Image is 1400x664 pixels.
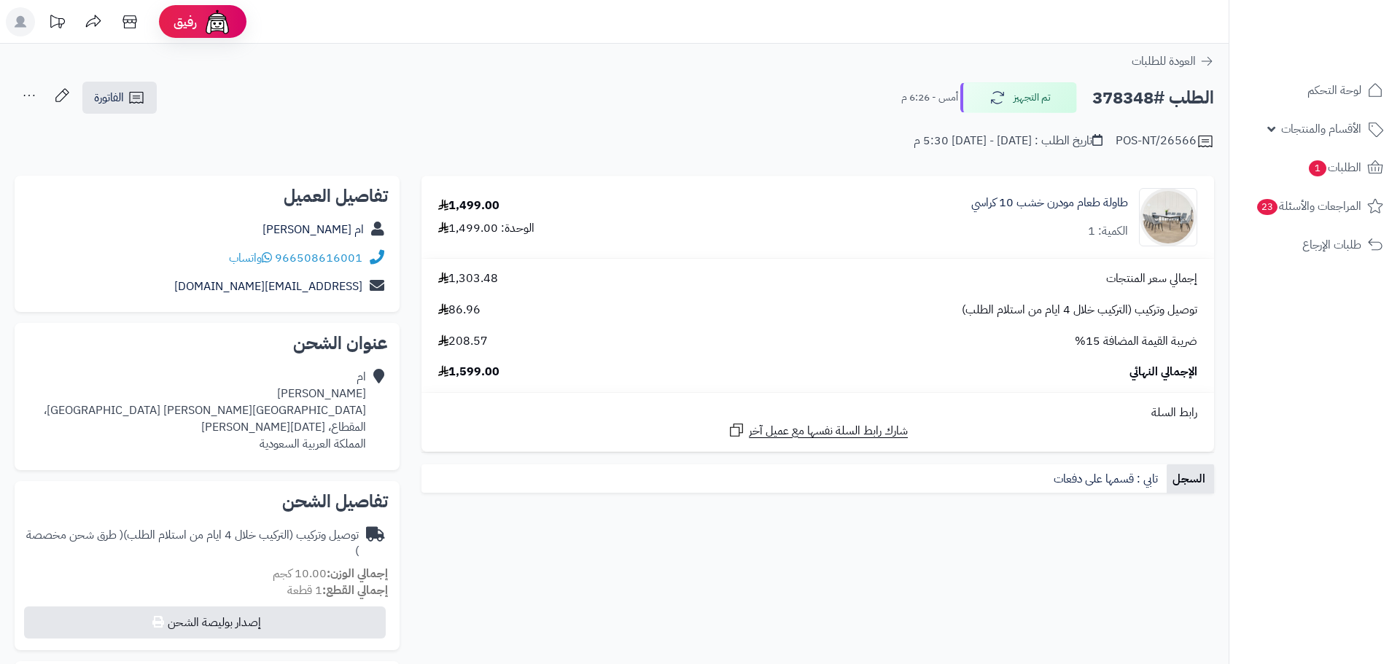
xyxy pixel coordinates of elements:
[39,7,75,40] a: تحديثات المنصة
[728,421,908,440] a: شارك رابط السلة نفسها مع عميل آخر
[26,493,388,510] h2: تفاصيل الشحن
[427,405,1208,421] div: رابط السلة
[1238,227,1391,262] a: طلبات الإرجاع
[438,364,499,380] span: 1,599.00
[1238,73,1391,108] a: لوحة التحكم
[962,302,1197,319] span: توصيل وتركيب (التركيب خلال 4 ايام من استلام الطلب)
[749,423,908,440] span: شارك رابط السلة نفسها مع عميل آخر
[275,249,362,267] a: 966508616001
[26,187,388,205] h2: تفاصيل العميل
[273,565,388,582] small: 10.00 كجم
[914,133,1102,149] div: تاريخ الطلب : [DATE] - [DATE] 5:30 م
[438,220,534,237] div: الوحدة: 1,499.00
[174,13,197,31] span: رفيق
[1302,235,1361,255] span: طلبات الإرجاع
[1238,189,1391,224] a: المراجعات والأسئلة23
[1301,41,1386,71] img: logo-2.png
[1238,150,1391,185] a: الطلبات1
[229,249,272,267] a: واتساب
[438,333,488,350] span: 208.57
[1048,464,1167,493] a: تابي : قسمها على دفعات
[1140,188,1197,246] img: 1752669954-1-90x90.jpg
[1129,364,1197,380] span: الإجمالي النهائي
[960,82,1077,113] button: تم التجهيز
[327,565,388,582] strong: إجمالي الوزن:
[82,82,157,114] a: الفاتورة
[1075,333,1197,350] span: ضريبة القيمة المضافة 15%
[1132,52,1214,70] a: العودة للطلبات
[1281,119,1361,139] span: الأقسام والمنتجات
[94,89,124,106] span: الفاتورة
[44,369,366,452] div: ام [PERSON_NAME] [GEOGRAPHIC_DATA][PERSON_NAME] [GEOGRAPHIC_DATA]، المقطاع، [DATE][PERSON_NAME] ا...
[262,221,364,238] a: ام [PERSON_NAME]
[1106,270,1197,287] span: إجمالي سعر المنتجات
[438,302,481,319] span: 86.96
[1307,80,1361,101] span: لوحة التحكم
[1307,157,1361,178] span: الطلبات
[1092,83,1214,113] h2: الطلب #378348
[287,582,388,599] small: 1 قطعة
[1309,160,1326,176] span: 1
[1088,223,1128,240] div: الكمية: 1
[438,198,499,214] div: 1,499.00
[1256,196,1361,216] span: المراجعات والأسئلة
[203,7,232,36] img: ai-face.png
[1132,52,1196,70] span: العودة للطلبات
[971,195,1128,211] a: طاولة طعام مودرن خشب 10 كراسي
[901,90,958,105] small: أمس - 6:26 م
[174,278,362,295] a: [EMAIL_ADDRESS][DOMAIN_NAME]
[1167,464,1214,493] a: السجل
[26,526,359,561] span: ( طرق شحن مخصصة )
[1257,199,1277,215] span: 23
[438,270,498,287] span: 1,303.48
[26,527,359,561] div: توصيل وتركيب (التركيب خلال 4 ايام من استلام الطلب)
[322,582,388,599] strong: إجمالي القطع:
[1116,133,1214,150] div: POS-NT/26566
[26,335,388,352] h2: عنوان الشحن
[24,606,386,638] button: إصدار بوليصة الشحن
